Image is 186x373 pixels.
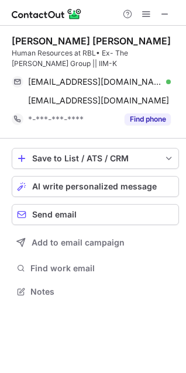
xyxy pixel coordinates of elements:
[12,260,179,277] button: Find work email
[12,232,179,253] button: Add to email campaign
[28,77,162,87] span: [EMAIL_ADDRESS][DOMAIN_NAME]
[32,154,159,163] div: Save to List / ATS / CRM
[32,238,125,247] span: Add to email campaign
[32,182,157,191] span: AI write personalized message
[12,35,171,47] div: [PERSON_NAME] [PERSON_NAME]
[30,263,174,274] span: Find work email
[12,176,179,197] button: AI write personalized message
[28,95,169,106] span: [EMAIL_ADDRESS][DOMAIN_NAME]
[32,210,77,219] span: Send email
[12,148,179,169] button: save-profile-one-click
[125,113,171,125] button: Reveal Button
[12,7,82,21] img: ContactOut v5.3.10
[12,204,179,225] button: Send email
[12,48,179,69] div: Human Resources at RBL• Ex- The [PERSON_NAME] Group || IIM-K
[30,286,174,297] span: Notes
[12,284,179,300] button: Notes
